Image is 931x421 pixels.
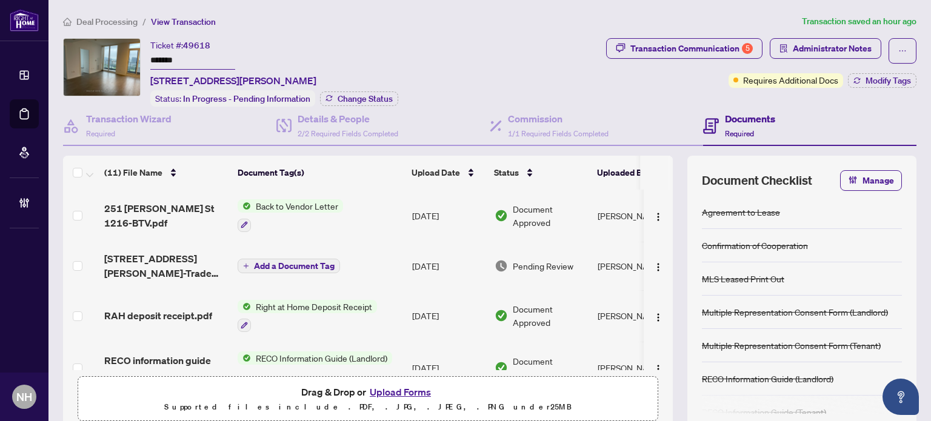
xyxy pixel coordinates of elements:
img: Document Status [495,309,508,322]
span: 1/1 Required Fields Completed [508,129,609,138]
span: NH [16,388,32,405]
div: Confirmation of Cooperation [702,239,808,252]
div: 5 [742,43,753,54]
span: home [63,18,72,26]
span: Status [494,166,519,179]
h4: Transaction Wizard [86,111,172,126]
th: (11) File Name [99,156,233,190]
button: Open asap [883,379,919,415]
button: Logo [649,256,668,276]
span: Drag & Drop or [301,384,435,400]
td: [DATE] [407,342,490,394]
span: View Transaction [151,16,216,27]
td: [DATE] [407,242,490,290]
td: [PERSON_NAME] [593,342,684,394]
button: Upload Forms [366,384,435,400]
button: Status IconBack to Vendor Letter [238,199,343,232]
button: Manage [840,170,902,191]
span: 2/2 Required Fields Completed [298,129,398,138]
th: Document Tag(s) [233,156,407,190]
span: RECO information guide landlord -[STREET_ADDRESS][PERSON_NAME]pdf [104,353,228,382]
button: Status IconRight at Home Deposit Receipt [238,300,377,333]
td: [DATE] [407,290,490,342]
span: RAH deposit receipt.pdf [104,308,212,323]
img: Status Icon [238,351,251,365]
span: solution [779,44,788,53]
img: Document Status [495,259,508,273]
span: Pending Review [513,259,573,273]
button: Add a Document Tag [238,258,340,274]
button: Transaction Communication5 [606,38,762,59]
td: [PERSON_NAME] [593,190,684,242]
span: Document Approved [513,302,588,329]
span: 251 [PERSON_NAME] St 1216-BTV.pdf [104,201,228,230]
h4: Documents [725,111,775,126]
span: Administrator Notes [793,39,872,58]
span: Document Approved [513,202,588,229]
img: Logo [653,262,663,272]
span: Document Checklist [702,172,812,189]
th: Upload Date [407,156,489,190]
span: plus [243,263,249,269]
img: Document Status [495,209,508,222]
th: Status [489,156,592,190]
span: Deal Processing [76,16,138,27]
span: Required [86,129,115,138]
span: Add a Document Tag [254,262,335,270]
img: Document Status [495,361,508,374]
span: Upload Date [412,166,460,179]
span: RECO Information Guide (Landlord) [251,351,392,365]
span: Change Status [338,94,393,103]
div: Transaction Communication [630,39,753,58]
img: Logo [653,364,663,374]
span: Manage [863,171,894,190]
td: [PERSON_NAME] [593,290,684,342]
div: MLS Leased Print Out [702,272,784,285]
img: Logo [653,212,663,222]
article: Transaction saved an hour ago [802,15,916,28]
span: Back to Vendor Letter [251,199,343,213]
div: Status: [150,90,315,107]
img: IMG-C12273417_1.jpg [64,39,140,96]
button: Logo [649,358,668,377]
div: Multiple Representation Consent Form (Landlord) [702,305,888,319]
p: Supported files include .PDF, .JPG, .JPEG, .PNG under 25 MB [85,400,650,414]
h4: Commission [508,111,609,126]
h4: Details & People [298,111,398,126]
div: Multiple Representation Consent Form (Tenant) [702,339,881,352]
li: / [142,15,146,28]
th: Uploaded By [592,156,683,190]
span: [STREET_ADDRESS][PERSON_NAME] [150,73,316,88]
span: ellipsis [898,47,907,55]
button: Logo [649,306,668,325]
button: Change Status [320,91,398,106]
span: Required [725,129,754,138]
div: RECO Information Guide (Landlord) [702,372,833,385]
button: Add a Document Tag [238,259,340,273]
span: (11) File Name [104,166,162,179]
button: Logo [649,206,668,225]
td: [PERSON_NAME] [593,242,684,290]
span: [STREET_ADDRESS][PERSON_NAME]-Trade sheet-[PERSON_NAME] to review.pdf [104,251,228,280]
span: Right at Home Deposit Receipt [251,300,377,313]
div: Agreement to Lease [702,205,780,219]
img: Logo [653,313,663,322]
span: Document Approved [513,354,588,381]
span: 49618 [183,40,210,51]
button: Status IconRECO Information Guide (Landlord) [238,351,392,384]
div: Ticket #: [150,38,210,52]
span: Modify Tags [866,76,911,85]
button: Modify Tags [848,73,916,88]
button: Administrator Notes [770,38,881,59]
img: Status Icon [238,199,251,213]
span: Requires Additional Docs [743,73,838,87]
img: Status Icon [238,300,251,313]
span: In Progress - Pending Information [183,93,310,104]
img: logo [10,9,39,31]
td: [DATE] [407,190,490,242]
